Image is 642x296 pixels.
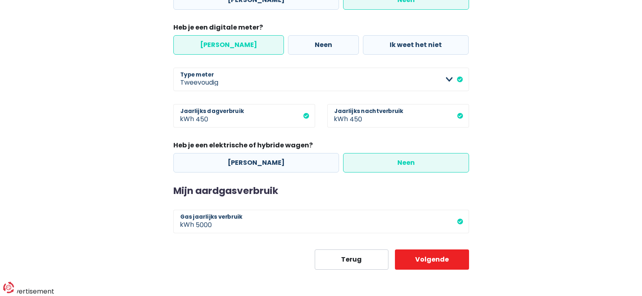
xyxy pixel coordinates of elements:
[363,35,469,55] label: Ik weet het niet
[327,104,350,128] span: kWh
[173,141,469,153] legend: Heb je een elektrische of hybride wagen?
[288,35,359,55] label: Neen
[173,23,469,35] legend: Heb je een digitale meter?
[173,210,196,233] span: kWh
[395,249,469,270] button: Volgende
[173,35,284,55] label: [PERSON_NAME]
[315,249,389,270] button: Terug
[173,104,196,128] span: kWh
[173,153,339,172] label: [PERSON_NAME]
[173,185,469,197] h2: Mijn aardgasverbruik
[343,153,469,172] label: Neen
